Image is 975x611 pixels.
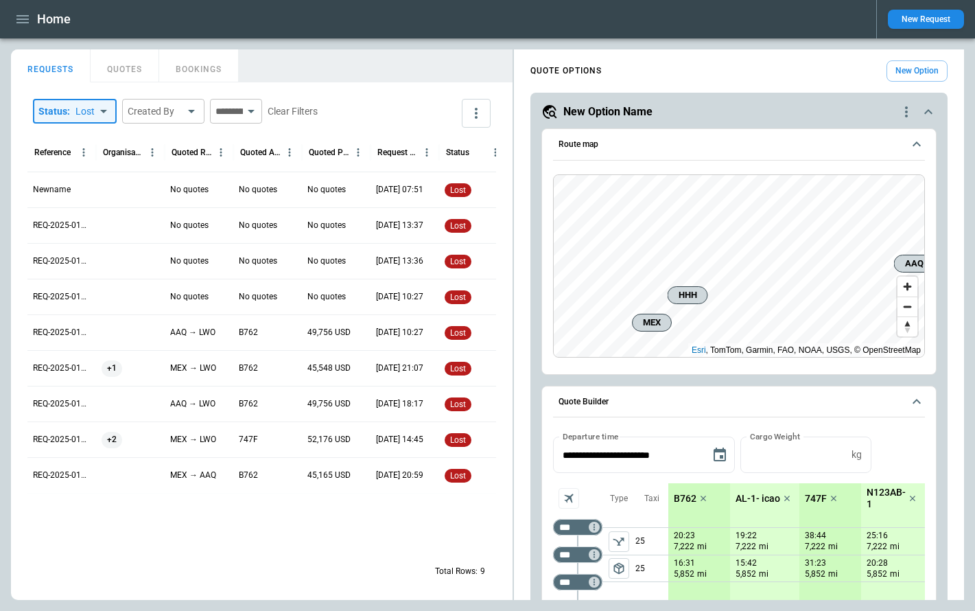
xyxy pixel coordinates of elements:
[867,568,887,580] p: 5,852
[33,398,91,410] p: REQ-2025-010610
[553,129,925,161] button: Route map
[447,221,469,231] span: lost
[609,531,629,552] button: left aligned
[897,297,917,316] button: Zoom out
[828,568,838,580] p: mi
[563,104,653,119] h5: New Option Name
[159,49,239,82] button: BOOKINGS
[805,541,825,553] p: 7,222
[268,103,318,120] button: Clear Filters
[37,11,71,27] h1: Home
[376,291,423,303] p: 08/08/2025 10:27
[307,291,346,303] p: No quotes
[170,220,209,231] p: No quotes
[239,362,258,374] p: B762
[553,574,602,590] div: Too short
[563,430,619,442] label: Departure time
[170,184,209,196] p: No quotes
[212,143,230,161] button: Quoted Route column menu
[307,327,351,338] p: 49,756 USD
[75,104,95,118] div: Lost
[553,519,602,535] div: Too short
[674,493,696,505] p: B762
[239,470,258,481] p: B762
[867,487,906,510] p: N123AB-1
[33,327,91,338] p: REQ-2025-010782
[143,143,161,161] button: Organisation column menu
[33,470,91,481] p: REQ-2025-010292
[239,255,277,267] p: No quotes
[553,546,602,563] div: Too short
[307,398,351,410] p: 49,756 USD
[447,185,469,195] span: lost
[170,327,215,338] p: AAQ → LWO
[900,257,928,270] span: AAQ
[240,148,281,157] div: Quoted Aircraft
[609,531,629,552] span: Type of sector
[736,493,780,505] p: AL-1- icao
[376,362,423,374] p: 07/07/2025 21:07
[239,220,277,231] p: No quotes
[170,434,216,446] p: MEX → LWO
[307,470,351,481] p: 45,165 USD
[33,362,91,374] p: REQ-2025-010651
[867,558,888,568] p: 20:28
[480,566,485,577] p: 9
[281,143,298,161] button: Quoted Aircraft column menu
[170,362,216,374] p: MEX → LWO
[635,528,668,555] p: 25
[805,493,827,505] p: 747F
[307,220,346,231] p: No quotes
[553,174,925,358] div: Route map
[349,143,367,161] button: Quoted Price column menu
[102,422,122,457] span: +2
[706,441,733,469] button: Choose date, selected date is Jun 2, 2025
[890,568,900,580] p: mi
[307,184,346,196] p: No quotes
[447,292,469,302] span: lost
[239,184,277,196] p: No quotes
[170,291,209,303] p: No quotes
[376,255,423,267] p: 17/08/2025 13:36
[376,398,423,410] p: 24/06/2025 18:17
[674,541,694,553] p: 7,222
[635,555,668,581] p: 25
[33,291,91,303] p: REQ-2025-010783
[376,470,423,481] p: 16/04/2025 20:59
[376,327,423,338] p: 08/08/2025 10:27
[376,434,423,446] p: 14/05/2025 14:45
[462,99,491,128] button: more
[897,277,917,297] button: Zoom in
[805,531,826,541] p: 38:44
[828,541,838,553] p: mi
[736,558,757,568] p: 15:42
[530,68,602,74] h4: QUOTE OPTIONS
[170,398,215,410] p: AAQ → LWO
[674,568,694,580] p: 5,852
[447,435,469,445] span: lost
[170,255,209,267] p: No quotes
[867,541,887,553] p: 7,222
[736,541,756,553] p: 7,222
[898,104,915,120] div: quote-option-actions
[750,430,800,442] label: Cargo Weight
[307,434,351,446] p: 52,176 USD
[553,387,925,418] button: Quote Builder
[435,566,478,577] p: Total Rows:
[447,328,469,338] span: lost
[75,143,93,161] button: Reference column menu
[851,449,862,461] p: kg
[33,184,71,196] p: Newname
[610,493,628,505] p: Type
[736,531,757,541] p: 19:22
[759,541,768,553] p: mi
[674,288,702,302] span: HHH
[309,148,349,157] div: Quoted Price
[33,255,91,267] p: REQ-2025-010896
[541,104,937,120] button: New Option Namequote-option-actions
[674,558,695,568] p: 16:31
[377,148,418,157] div: Request Created At (UTC+3:00)
[692,343,921,357] div: , TomTom, Garmin, FAO, NOAA, USGS, © OpenStreetMap
[638,316,666,330] span: MEX
[867,531,888,541] p: 25:16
